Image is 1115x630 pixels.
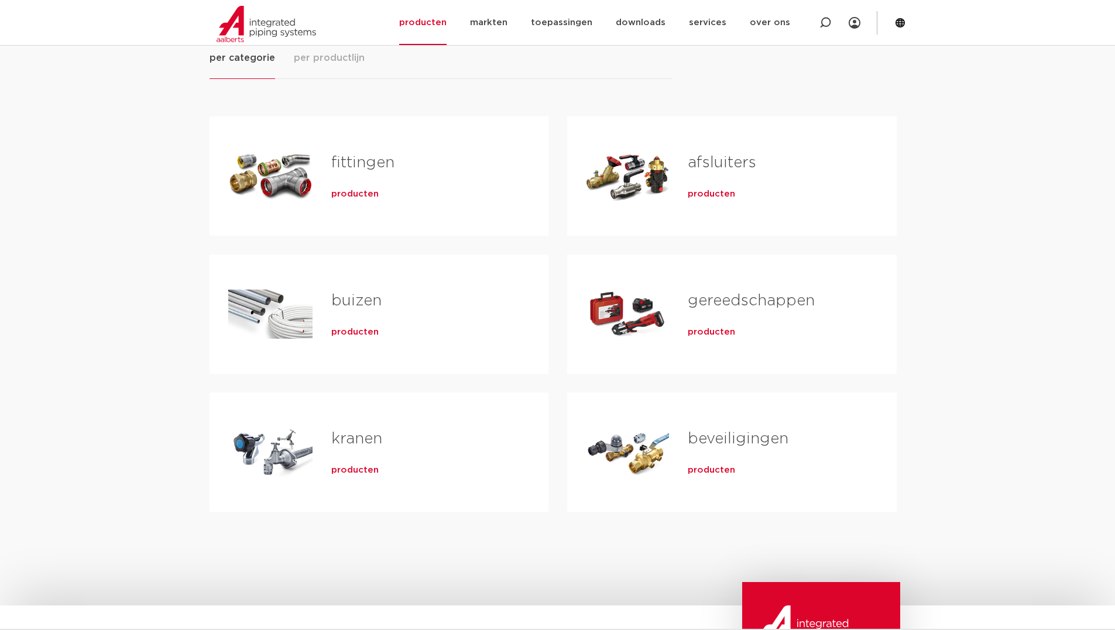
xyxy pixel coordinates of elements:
[688,326,735,338] a: producten
[294,51,365,65] span: per productlijn
[210,51,275,65] span: per categorie
[688,431,788,446] a: beveiligingen
[331,293,382,308] a: buizen
[331,155,394,170] a: fittingen
[331,326,379,338] a: producten
[331,431,382,446] a: kranen
[331,464,379,476] a: producten
[331,188,379,200] a: producten
[688,293,815,308] a: gereedschappen
[210,50,906,531] div: Tabs. Open items met enter of spatie, sluit af met escape en navigeer met de pijltoetsen.
[688,464,735,476] a: producten
[688,188,735,200] a: producten
[688,155,756,170] a: afsluiters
